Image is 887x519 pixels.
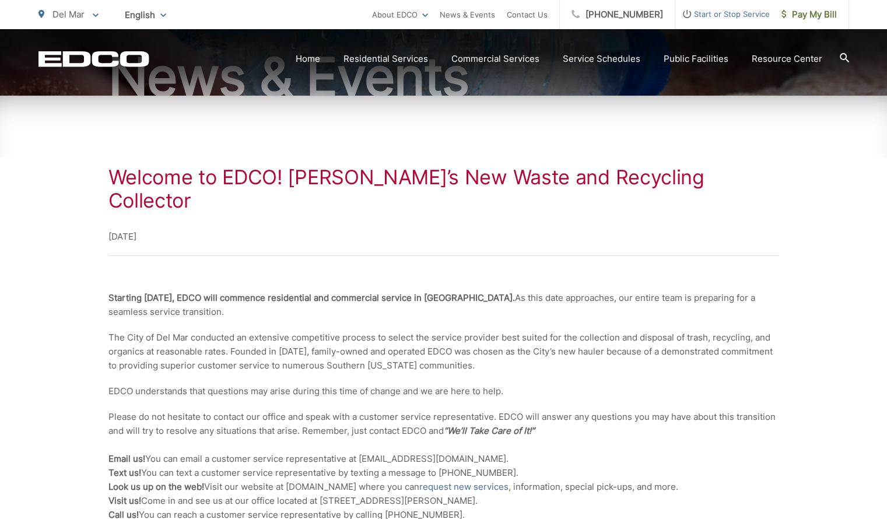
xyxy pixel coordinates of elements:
[38,51,149,67] a: EDCD logo. Return to the homepage.
[38,48,849,106] h2: News & Events
[419,480,509,494] a: request new services
[108,467,141,478] strong: Text us!
[108,291,779,319] p: As this date approaches, our entire team is preparing for a seamless service transition.
[444,425,535,436] em: “We’ll Take Care of It!”
[752,52,822,66] a: Resource Center
[296,52,320,66] a: Home
[108,384,779,398] p: EDCO understands that questions may arise during this time of change and we are here to help.
[108,453,145,464] strong: Email us!
[563,52,640,66] a: Service Schedules
[372,8,428,22] a: About EDCO
[108,495,141,506] strong: Visit us!
[507,8,548,22] a: Contact Us
[781,8,837,22] span: Pay My Bill
[664,52,728,66] a: Public Facilities
[108,292,515,303] strong: Starting [DATE], EDCO will commence residential and commercial service in [GEOGRAPHIC_DATA].
[108,166,779,212] h1: Welcome to EDCO! [PERSON_NAME]’s New Waste and Recycling Collector
[116,5,175,25] span: English
[343,52,428,66] a: Residential Services
[451,52,539,66] a: Commercial Services
[440,8,495,22] a: News & Events
[52,9,85,20] span: Del Mar
[108,481,204,492] strong: Look us up on the web!
[108,230,779,244] p: [DATE]
[108,331,779,373] p: The City of Del Mar conducted an extensive competitive process to select the service provider bes...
